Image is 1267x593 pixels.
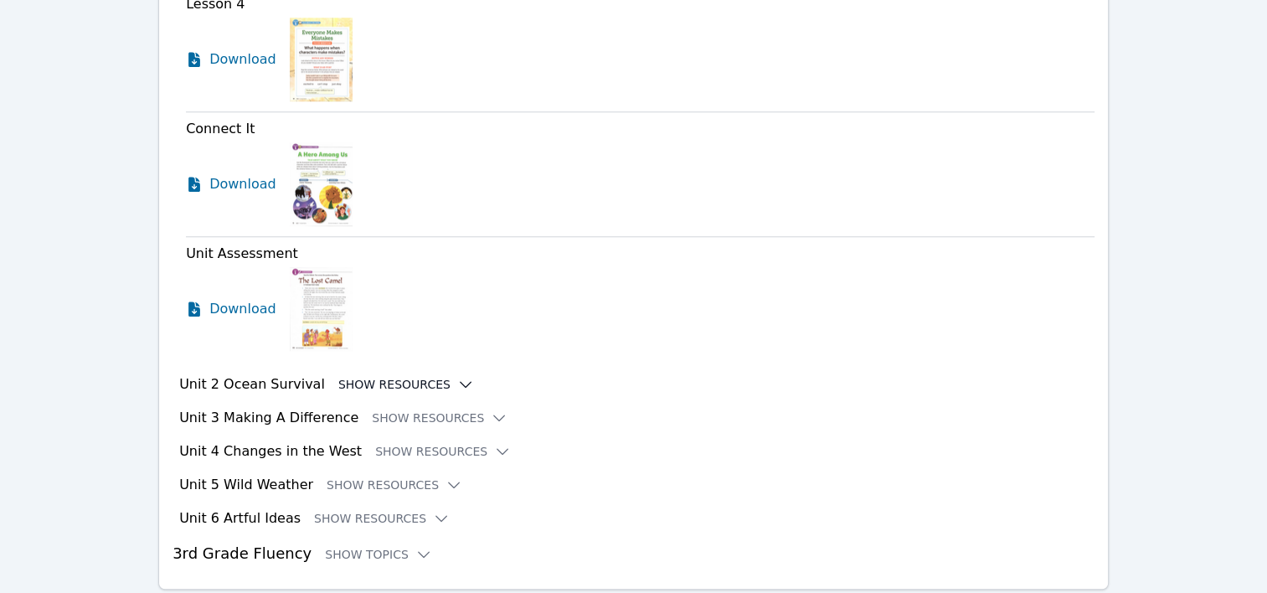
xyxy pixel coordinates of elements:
a: Download [186,267,276,351]
button: Show Resources [338,376,474,393]
h3: Unit 4 Changes in the West [179,441,362,462]
button: Show Resources [375,443,511,460]
img: Connect It [290,142,353,226]
span: Download [209,49,276,70]
button: Show Resources [327,477,462,493]
span: Connect It [186,121,255,137]
h3: Unit 5 Wild Weather [179,475,313,495]
img: Unit Assessment [290,267,353,351]
img: Lesson 4 [290,18,353,101]
h3: Unit 6 Artful Ideas [179,508,301,529]
button: Show Resources [314,510,450,527]
span: Download [209,174,276,194]
h3: Unit 2 Ocean Survival [179,374,325,394]
a: Download [186,18,276,101]
button: Show Topics [325,546,432,563]
a: Download [186,142,276,226]
h3: 3rd Grade Fluency [173,542,1094,565]
span: Unit Assessment [186,245,298,261]
h3: Unit 3 Making A Difference [179,408,358,428]
span: Download [209,299,276,319]
button: Show Resources [372,410,507,426]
